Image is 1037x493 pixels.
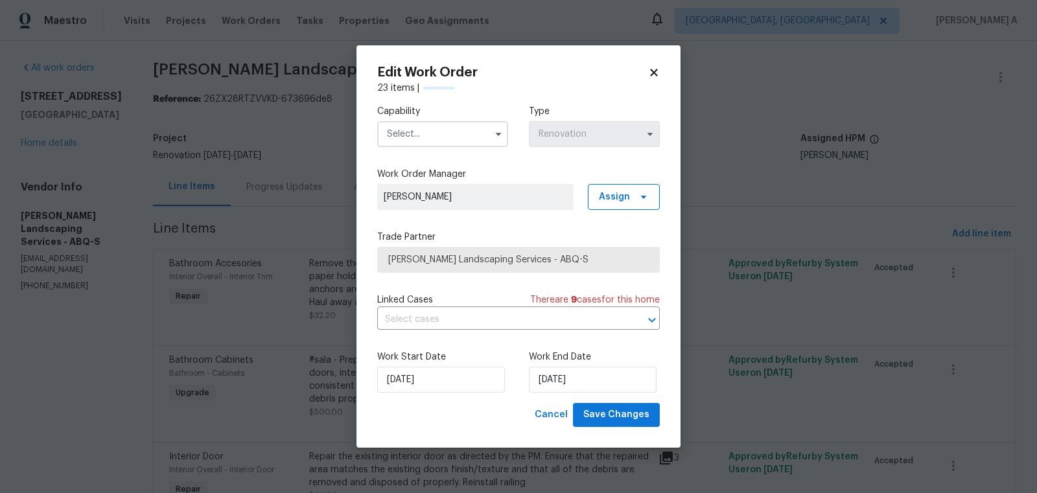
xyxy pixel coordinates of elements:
label: Trade Partner [377,231,660,244]
button: Cancel [530,403,573,427]
input: M/D/YYYY [377,367,505,393]
span: There are case s for this home [530,293,660,306]
h2: Edit Work Order [377,66,648,79]
div: 23 items | [377,82,660,95]
span: [PERSON_NAME] [384,190,567,203]
span: [PERSON_NAME] Landscaping Services - ABQ-S [388,253,649,266]
input: Select... [529,121,660,147]
button: Open [643,311,661,329]
button: Show options [491,126,506,142]
input: Select cases [377,310,623,330]
label: Type [529,105,660,118]
span: Assign [599,190,630,203]
span: Cancel [535,407,568,423]
input: M/D/YYYY [529,367,657,393]
span: Save Changes [583,407,649,423]
label: Work End Date [529,350,660,363]
label: Work Order Manager [377,168,660,181]
button: Show options [642,126,658,142]
span: 9 [571,295,577,304]
span: Linked Cases [377,293,433,306]
input: Select... [377,121,508,147]
button: Save Changes [573,403,660,427]
label: Work Start Date [377,350,508,363]
label: Capability [377,105,508,118]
